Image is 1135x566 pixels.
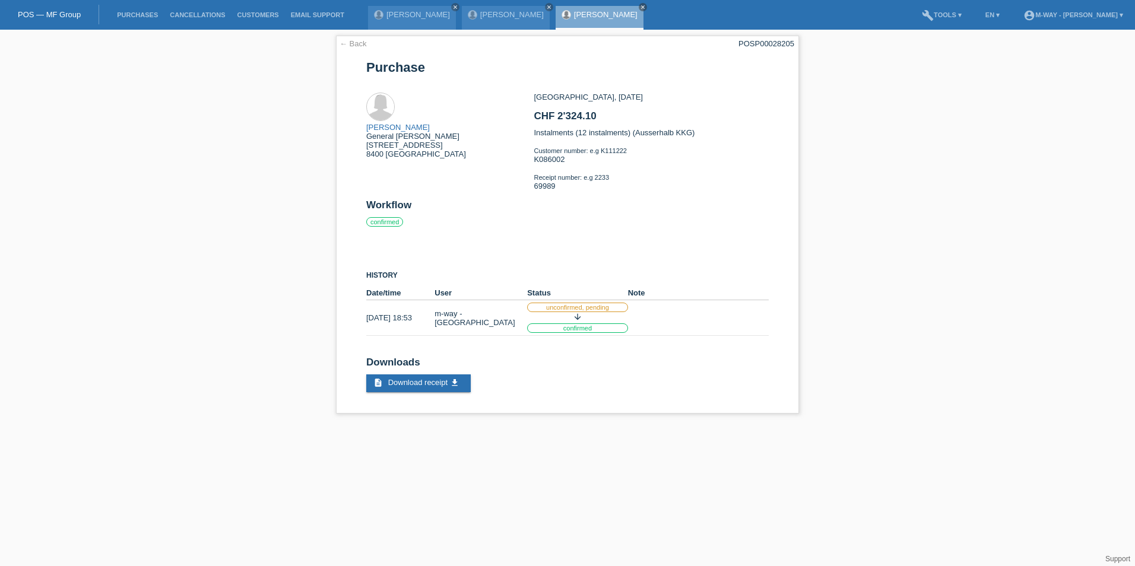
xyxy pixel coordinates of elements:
i: close [546,4,552,10]
a: account_circlem-way - [PERSON_NAME] ▾ [1017,11,1129,18]
span: Download receipt [388,378,448,387]
span: Customer number: e.g K111222 [534,147,627,154]
a: EN ▾ [979,11,1006,18]
i: close [452,4,458,10]
a: [PERSON_NAME] [386,10,450,19]
div: POSP00028205 [738,39,794,48]
i: build [922,9,934,21]
a: Purchases [111,11,164,18]
i: account_circle [1023,9,1035,21]
i: close [640,4,646,10]
a: ← Back [340,39,367,48]
th: Note [628,286,769,300]
h1: Purchase [366,60,769,75]
td: m-way - [GEOGRAPHIC_DATA] [435,300,527,336]
a: Customers [232,11,285,18]
label: confirmed [527,323,628,333]
i: get_app [450,378,459,387]
div: General [PERSON_NAME][STREET_ADDRESS] 8400 [GEOGRAPHIC_DATA] [366,123,534,158]
label: confirmed [366,217,403,227]
a: Email Support [285,11,350,18]
div: [GEOGRAPHIC_DATA], [DATE] Instalments (12 instalments) (Ausserhalb KKG) K086002 69989 [534,93,768,199]
label: unconfirmed, pending [527,303,628,312]
h2: CHF 2'324.10 [534,110,768,128]
th: Status [527,286,628,300]
h3: History [366,271,769,280]
a: [PERSON_NAME] [574,10,638,19]
a: [PERSON_NAME] [366,123,430,132]
td: [DATE] 18:53 [366,300,435,336]
h2: Workflow [366,199,769,217]
a: Cancellations [164,11,231,18]
a: close [451,3,459,11]
th: User [435,286,527,300]
span: Receipt number: e.g 2233 [534,174,609,181]
i: arrow_downward [573,312,582,322]
h2: Downloads [366,357,769,374]
a: buildTools ▾ [916,11,968,18]
a: Support [1105,555,1130,563]
a: close [639,3,647,11]
th: Date/time [366,286,435,300]
a: close [545,3,553,11]
a: description Download receipt get_app [366,374,471,392]
a: [PERSON_NAME] [480,10,544,19]
i: description [373,378,383,387]
a: POS — MF Group [18,10,81,19]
